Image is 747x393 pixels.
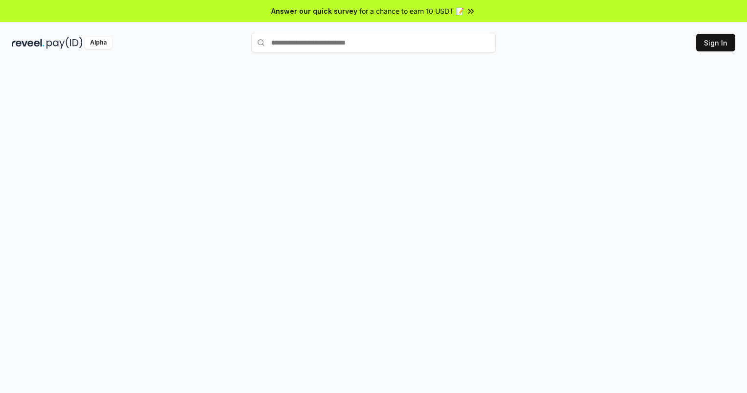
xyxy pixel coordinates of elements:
button: Sign In [696,34,735,51]
img: reveel_dark [12,37,45,49]
span: for a chance to earn 10 USDT 📝 [359,6,464,16]
img: pay_id [47,37,83,49]
span: Answer our quick survey [271,6,357,16]
div: Alpha [85,37,112,49]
